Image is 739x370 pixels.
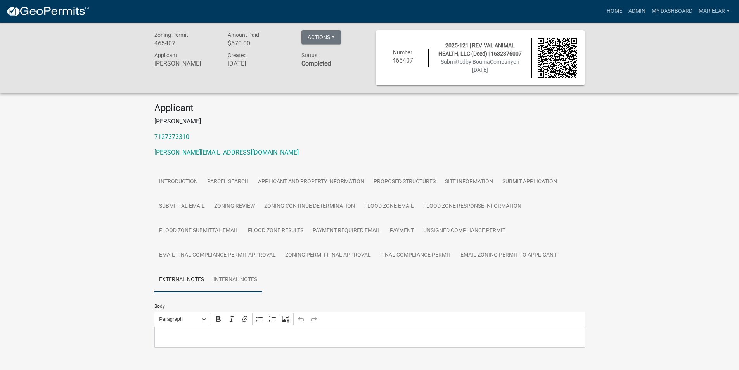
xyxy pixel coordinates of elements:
a: Flood Zone Results [243,219,308,243]
h6: $570.00 [228,40,290,47]
a: My Dashboard [649,4,696,19]
a: External Notes [154,268,209,292]
span: Applicant [154,52,177,58]
a: Flood Zone Response Information [419,194,526,219]
span: 2025-121 | REVIVAL ANIMAL HEALTH, LLC (Deed) | 1632376007 [438,42,522,57]
a: 7127373310 [154,133,189,141]
div: Editor toolbar [154,312,585,327]
p: [PERSON_NAME] [154,117,585,126]
h6: 465407 [154,40,216,47]
h6: 465407 [383,57,423,64]
h4: Applicant [154,102,585,114]
a: Zoning Continue Determination [260,194,360,219]
h6: [PERSON_NAME] [154,60,216,67]
a: Zoning Permit Final Approval [280,243,376,268]
a: Final Compliance Permit [376,243,456,268]
button: Paragraph, Heading [156,313,209,325]
a: Payment [385,219,419,243]
a: Applicant and Property Information [253,170,369,195]
span: Created [228,52,247,58]
a: Submit Application [498,170,562,195]
a: Payment Required Email [308,219,385,243]
a: Flood Zone Email [360,194,419,219]
span: Paragraph [159,314,199,324]
a: marielar [696,4,733,19]
span: Submitted on [DATE] [441,59,519,73]
a: Site Information [440,170,498,195]
span: Number [393,49,412,56]
a: Flood Zone Submittal Email [154,219,243,243]
span: Zoning Permit [154,32,188,38]
a: Zoning Review [209,194,260,219]
span: Amount Paid [228,32,259,38]
h6: [DATE] [228,60,290,67]
label: Body [154,304,165,309]
span: Status [301,52,317,58]
a: Proposed Structures [369,170,440,195]
a: Unsigned Compliance Permit [419,219,510,243]
span: by BoumaCompany [466,59,513,65]
a: Submittal Email [154,194,209,219]
strong: Completed [301,60,331,67]
a: Admin [625,4,649,19]
a: Email Final Compliance Permit Approval [154,243,280,268]
img: QR code [538,38,577,78]
a: Internal Notes [209,268,262,292]
a: Email Zoning Permit to Applicant [456,243,561,268]
a: Parcel search [202,170,253,195]
div: Editor editing area: main. Press Alt+0 for help. [154,327,585,348]
button: Actions [301,30,341,44]
a: Home [604,4,625,19]
a: Introduction [154,170,202,195]
a: [PERSON_NAME][EMAIL_ADDRESS][DOMAIN_NAME] [154,149,299,156]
